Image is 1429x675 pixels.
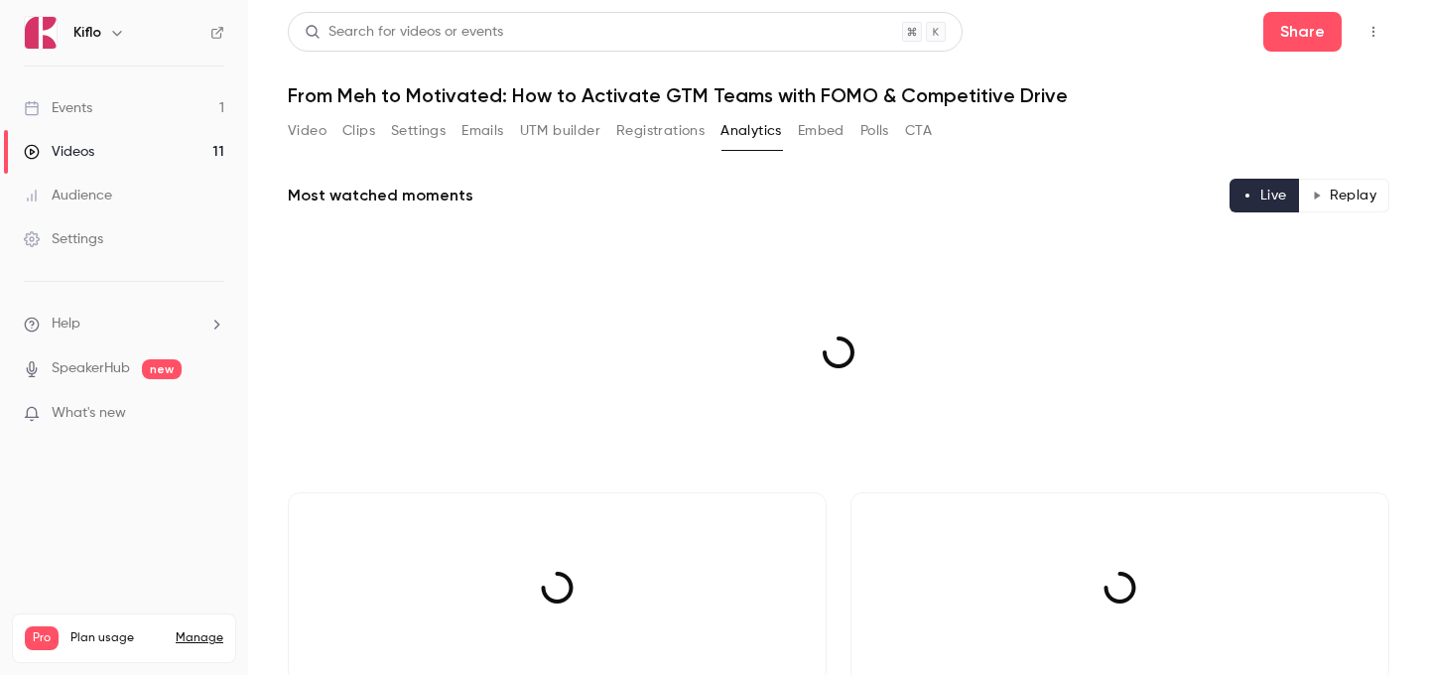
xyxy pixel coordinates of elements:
span: new [142,359,182,379]
button: Settings [391,115,446,147]
div: Settings [24,229,103,249]
button: Embed [798,115,844,147]
button: Video [288,115,326,147]
button: Polls [860,115,889,147]
div: Events [24,98,92,118]
button: Top Bar Actions [1358,16,1389,48]
a: SpeakerHub [52,358,130,379]
button: Registrations [616,115,705,147]
span: Help [52,314,80,335]
button: Clips [342,115,375,147]
span: Plan usage [70,630,164,646]
button: Emails [461,115,503,147]
li: help-dropdown-opener [24,314,224,335]
button: UTM builder [520,115,600,147]
div: Search for videos or events [305,22,503,43]
span: What's new [52,403,126,424]
h2: Most watched moments [288,184,473,207]
button: Replay [1299,179,1389,212]
div: Videos [24,142,94,162]
h6: Kiflo [73,23,101,43]
button: CTA [905,115,932,147]
button: Live [1230,179,1300,212]
h1: From Meh to Motivated: How to Activate GTM Teams with FOMO & Competitive Drive [288,83,1389,107]
div: Audience [24,186,112,205]
span: Pro [25,626,59,650]
button: Share [1263,12,1342,52]
img: Kiflo [25,17,57,49]
button: Analytics [720,115,782,147]
a: Manage [176,630,223,646]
